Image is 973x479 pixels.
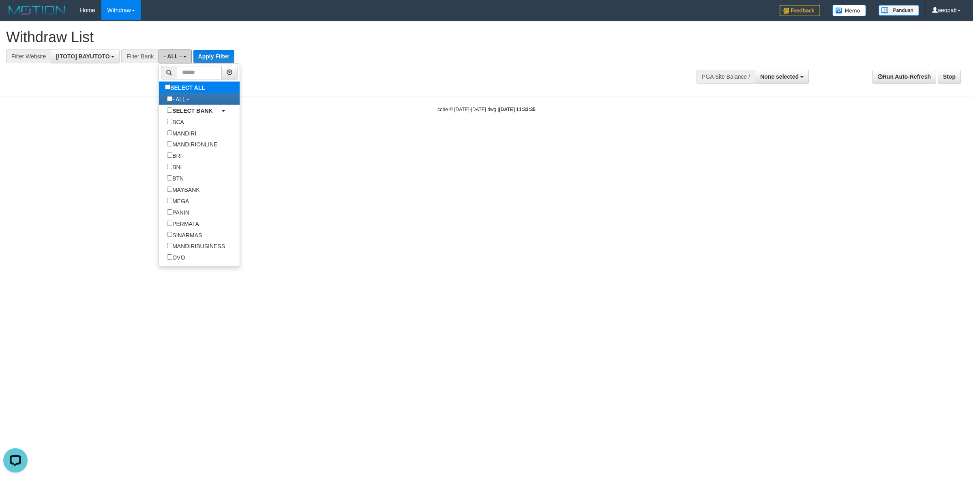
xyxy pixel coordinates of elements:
label: SINARMAS [159,229,210,241]
label: OVO [159,251,193,263]
img: panduan.png [879,5,919,16]
input: PERMATA [167,221,172,226]
label: BTN [159,172,192,184]
label: SELECT ALL [159,82,213,93]
button: None selected [755,70,809,84]
input: PANIN [167,209,172,215]
b: SELECT BANK [172,107,213,114]
button: - ALL - [159,49,191,63]
input: OVO [167,254,172,260]
span: None selected [760,73,799,80]
label: - ALL - [159,93,197,105]
label: PANIN [159,206,197,218]
input: MANDIRI [167,130,172,135]
label: MANDIRIBUSINESS [159,240,233,251]
label: MEGA [159,195,197,206]
input: MANDIRIBUSINESS [167,243,172,248]
a: Run Auto-Refresh [872,70,936,84]
input: SELECT BANK [167,107,172,113]
div: Filter Bank [121,49,159,63]
strong: [DATE] 11:33:35 [499,107,536,112]
span: - ALL - [164,53,182,60]
input: BTN [167,175,172,180]
button: Apply Filter [193,50,234,63]
label: MANDIRIONLINE [159,138,225,150]
input: SINARMAS [167,232,172,237]
label: PERMATA [159,218,207,229]
input: SELECT ALL [165,84,170,90]
label: MAYBANK [159,184,208,195]
div: Filter Website [6,49,51,63]
button: Open LiveChat chat widget [3,3,28,28]
input: MAYBANK [167,187,172,192]
input: BNI [167,164,172,169]
img: Button%20Memo.svg [832,5,866,16]
h1: Withdraw List [6,29,641,45]
div: PGA Site Balance / [697,70,755,84]
small: code © [DATE]-[DATE] dwg | [437,107,536,112]
label: GOPAY [159,263,200,274]
input: BCA [167,119,172,124]
span: [ITOTO] BAYUTOTO [56,53,109,60]
label: BRI [159,150,190,161]
img: Feedback.jpg [780,5,820,16]
input: MANDIRIONLINE [167,141,172,146]
label: BCA [159,116,192,127]
label: BNI [159,161,190,172]
input: BRI [167,153,172,158]
input: - ALL - [167,96,172,101]
input: MEGA [167,198,172,203]
a: Stop [938,70,961,84]
img: MOTION_logo.png [6,4,68,16]
label: MANDIRI [159,127,204,139]
button: [ITOTO] BAYUTOTO [51,49,120,63]
a: SELECT BANK [159,105,240,116]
